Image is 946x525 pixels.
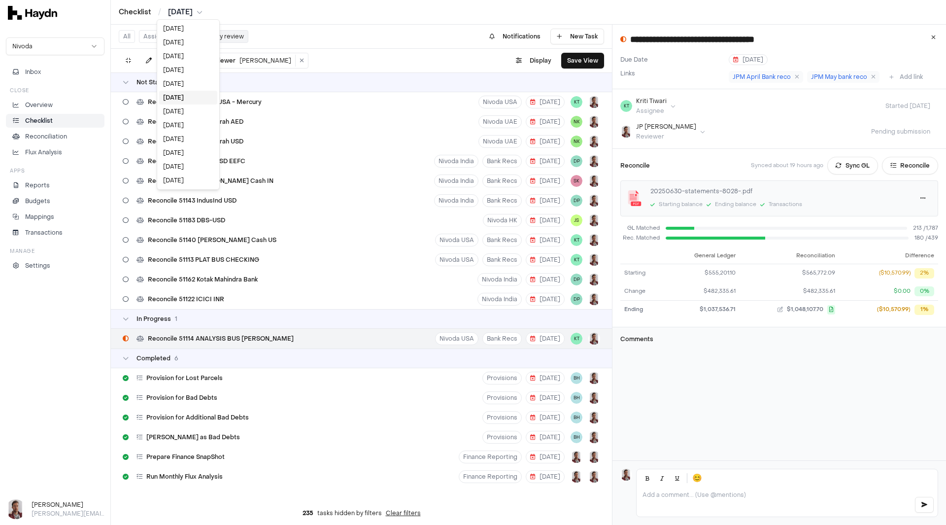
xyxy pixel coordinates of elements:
div: [DATE] [159,35,217,49]
div: [DATE] [159,22,217,35]
div: [DATE] [159,160,217,174]
div: [DATE] [159,132,217,146]
div: [DATE] [159,105,217,118]
div: [DATE] [159,49,217,63]
div: [DATE] [159,146,217,160]
div: [DATE] [159,77,217,91]
div: [DATE] [159,91,217,105]
div: [DATE] [159,63,217,77]
div: [DATE] [159,174,217,187]
div: [DATE] [159,118,217,132]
